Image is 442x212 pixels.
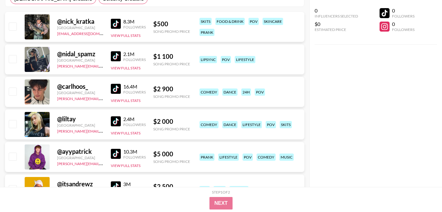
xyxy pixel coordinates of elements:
[123,116,146,122] div: 2.4M
[153,118,190,125] div: $ 2 000
[111,51,121,61] img: TikTok
[199,18,212,25] div: skits
[123,90,146,94] div: Followers
[111,19,121,29] img: TikTok
[111,84,121,94] img: TikTok
[315,8,358,14] div: 0
[392,8,415,14] div: 0
[123,122,146,127] div: Followers
[123,25,146,29] div: Followers
[266,121,276,128] div: pov
[57,155,103,160] div: [GEOGRAPHIC_DATA]
[123,181,146,187] div: 3M
[218,154,239,161] div: lifestyle
[153,62,190,66] div: Song Promo Price
[111,163,140,168] button: View Full Stats
[111,181,121,191] img: TikTok
[221,56,231,63] div: pov
[123,51,146,57] div: 2.1M
[57,95,150,101] a: [PERSON_NAME][EMAIL_ADDRESS][DOMAIN_NAME]
[315,14,358,18] div: Influencers Selected
[153,29,190,34] div: Song Promo Price
[315,21,358,27] div: $0
[153,159,190,164] div: Song Promo Price
[411,181,435,204] iframe: Drift Widget Chat Controller
[123,155,146,159] div: Followers
[57,83,103,90] div: @ carlhoos_
[392,27,415,32] div: Followers
[57,148,103,155] div: @ ayypatrick
[199,186,210,193] div: pov
[111,98,140,103] button: View Full Stats
[57,115,103,123] div: @ liltay
[243,154,253,161] div: pov
[57,25,103,30] div: [GEOGRAPHIC_DATA]
[57,18,103,25] div: @ nick_kratka
[153,85,190,93] div: $ 2 900
[199,154,214,161] div: prank
[280,121,292,128] div: skits
[153,94,190,99] div: Song Promo Price
[153,20,190,28] div: $ 500
[279,154,294,161] div: music
[111,116,121,126] img: TikTok
[222,121,238,128] div: dance
[123,18,146,25] div: 8.3M
[57,63,150,68] a: [PERSON_NAME][EMAIL_ADDRESS][DOMAIN_NAME]
[153,53,190,60] div: $ 1 100
[57,50,103,58] div: @ nidal_spamz
[229,186,248,193] div: comedy
[392,14,415,18] div: Followers
[248,18,259,25] div: pov
[199,88,219,96] div: comedy
[111,131,140,135] button: View Full Stats
[257,154,276,161] div: comedy
[57,30,120,36] a: [EMAIL_ADDRESS][DOMAIN_NAME]
[123,149,146,155] div: 10.3M
[57,128,150,134] a: [PERSON_NAME][EMAIL_ADDRESS][DOMAIN_NAME]
[57,123,103,128] div: [GEOGRAPHIC_DATA]
[199,29,214,36] div: prank
[123,83,146,90] div: 16.4M
[123,57,146,62] div: Followers
[111,149,121,159] img: TikTok
[255,88,265,96] div: pov
[57,180,103,188] div: @ itsandrewz
[57,160,150,166] a: [PERSON_NAME][EMAIL_ADDRESS][DOMAIN_NAME]
[199,121,219,128] div: comedy
[241,121,262,128] div: lifestyle
[153,127,190,131] div: Song Promo Price
[222,88,238,96] div: dance
[263,18,283,25] div: skincare
[111,66,140,70] button: View Full Stats
[57,90,103,95] div: [GEOGRAPHIC_DATA]
[241,88,251,96] div: 24h
[57,58,103,63] div: [GEOGRAPHIC_DATA]
[209,197,233,209] button: Next
[153,150,190,158] div: $ 5 000
[199,56,217,63] div: lipsync
[212,190,230,194] div: Step 1 of 2
[111,33,140,38] button: View Full Stats
[315,27,358,32] div: Estimated Price
[214,186,226,193] div: skits
[392,21,415,27] div: 0
[153,183,190,190] div: $ 2 500
[215,18,245,25] div: food & drink
[235,56,255,63] div: lifestyle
